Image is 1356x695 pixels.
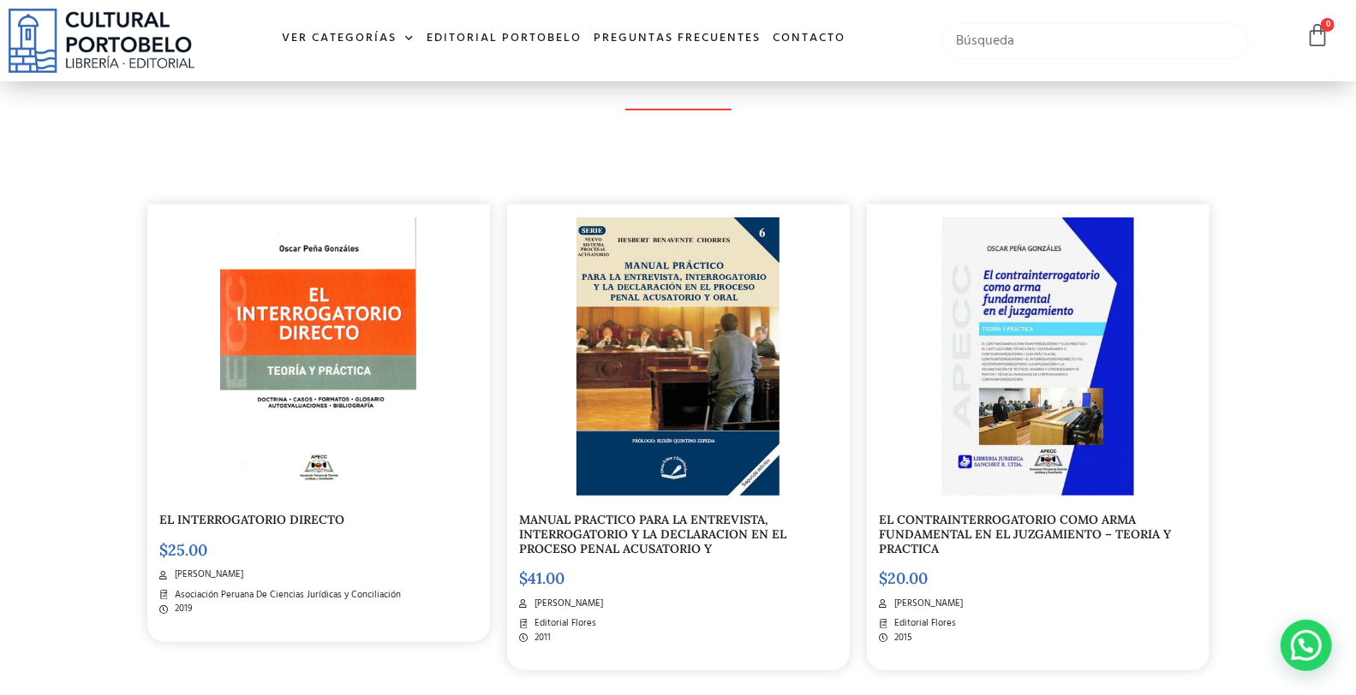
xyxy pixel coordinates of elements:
[880,568,929,588] bdi: 20.00
[890,616,956,631] span: Editorial Flores
[170,602,193,616] span: 2019
[520,512,787,556] a: MANUAL PRACTICO PARA LA ENTREVISTA, INTERROGATORIO Y LA DECLARACION EN EL PROCESO PENAL ACUSATORIO Y
[890,631,912,645] span: 2015
[941,23,1248,59] input: Búsqueda
[530,616,596,631] span: Editorial Flores
[530,597,603,611] span: [PERSON_NAME]
[520,568,529,588] span: $
[160,540,169,560] span: $
[576,217,780,496] img: manual_practico_entrevistas-1.jpg
[767,21,851,57] a: Contacto
[520,568,565,588] bdi: 41.00
[880,568,888,588] span: $
[160,540,208,560] bdi: 25.00
[421,21,588,57] a: Editorial Portobelo
[220,217,416,496] img: img20230324_09260215
[880,512,1172,556] a: EL CONTRAINTERROGATORIO COMO ARMA FUNDAMENTAL EN EL JUZGAMIENTO – TEORIA Y PRACTICA
[588,21,767,57] a: Preguntas frecuentes
[890,597,963,611] span: [PERSON_NAME]
[899,217,1177,496] img: el_contrainterr-2.jpg
[1305,23,1329,48] a: 0
[530,631,551,645] span: 2011
[276,21,421,57] a: Ver Categorías
[1321,18,1335,32] span: 0
[160,512,345,527] a: EL INTERROGATORIO DIRECTO
[170,588,401,603] span: Asociación Peruana De Ciencias Jurídicas y Conciliación
[170,567,243,582] span: [PERSON_NAME]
